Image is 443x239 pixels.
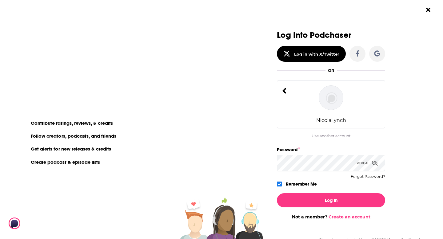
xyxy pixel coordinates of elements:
h3: Log Into Podchaser [277,31,385,40]
a: create an account [57,32,118,41]
label: Remember Me [286,180,317,188]
div: Not a member? [277,214,385,220]
li: Create podcast & episode lists [27,158,104,166]
li: On Podchaser you can: [27,108,150,114]
li: Get alerts for new releases & credits [27,145,115,153]
li: Contribute ratings, reviews, & credits [27,119,118,127]
a: Create an account [329,214,370,220]
img: NicolaLynch [319,85,343,110]
label: Password [277,146,385,154]
div: Use another account [277,134,385,138]
button: Forgot Password? [351,174,385,179]
button: Log in with X/Twitter [277,46,346,62]
div: OR [328,68,334,73]
img: Podchaser - Follow, Share and Rate Podcasts [9,217,68,229]
li: Follow creators, podcasts, and friends [27,132,121,140]
a: Podchaser - Follow, Share and Rate Podcasts [9,217,63,229]
button: Close Button [422,4,434,16]
div: Log in with X/Twitter [294,52,339,57]
div: NicolaLynch [316,117,346,123]
div: Reveal [357,155,378,171]
button: Log In [277,193,385,207]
